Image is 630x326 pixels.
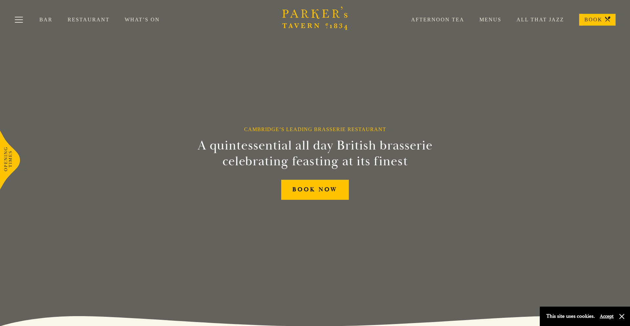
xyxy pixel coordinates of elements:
a: BOOK NOW [281,180,349,200]
p: This site uses cookies. [546,312,595,321]
button: Accept [600,313,614,319]
h1: Cambridge’s Leading Brasserie Restaurant [244,126,386,132]
button: Close and accept [619,313,625,320]
h2: A quintessential all day British brasserie celebrating feasting at its finest [165,138,465,169]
